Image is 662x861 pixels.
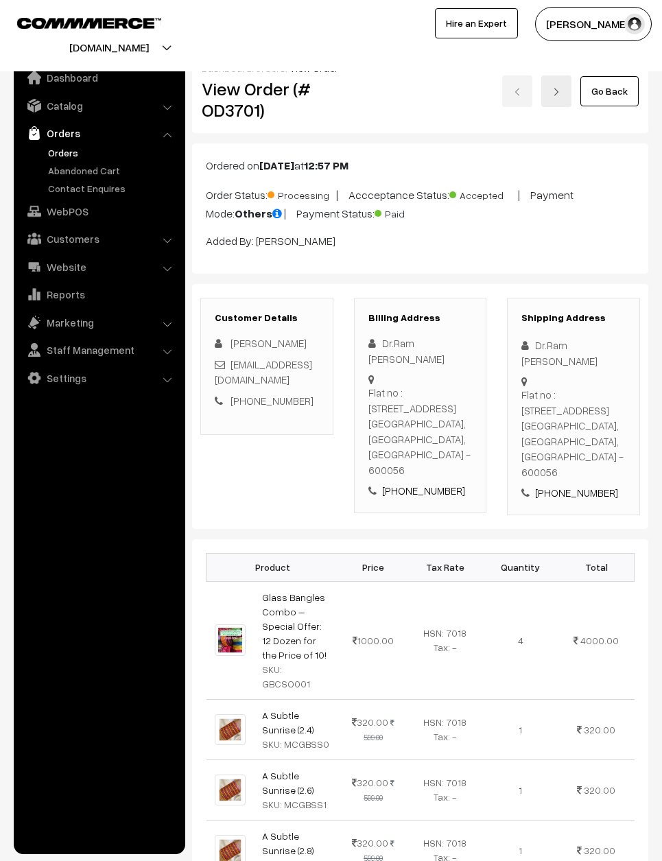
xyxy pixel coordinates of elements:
span: 320.00 [584,784,615,796]
th: Tax Rate [407,553,483,581]
a: Catalog [17,93,180,118]
a: Website [17,255,180,279]
div: Dr.Ram [PERSON_NAME] [521,338,626,368]
a: Orders [45,145,180,160]
a: Staff Management [17,338,180,362]
a: Reports [17,282,180,307]
a: A Subtle Sunrise (2.8) [262,830,314,856]
th: Quantity [483,553,558,581]
img: 2.jpg [215,714,246,745]
h3: Customer Details [215,312,319,324]
a: Glass Bangles Combo – Special Offer: 12 Dozen for the Price of 10! [262,591,327,661]
a: [PHONE_NUMBER] [535,486,618,499]
h2: View Order (# OD3701) [202,78,333,121]
a: A Subtle Sunrise (2.4) [262,709,314,735]
b: Others [235,207,284,220]
div: SKU: MCGBSS0 [262,737,331,751]
a: Contact Enquires [45,181,180,196]
span: Accepted [449,185,518,202]
a: COMMMERCE [17,14,137,30]
span: 4000.00 [580,635,619,646]
a: Settings [17,366,180,390]
div: SKU: GBCSO001 [262,662,331,691]
span: HSN: 7018 Tax: - [423,777,466,803]
span: Paid [375,203,443,221]
img: 2.jpg [215,775,246,805]
th: Product [206,553,340,581]
p: Added By: [PERSON_NAME] [206,233,635,249]
span: 320.00 [352,837,388,849]
h3: Shipping Address [521,312,626,324]
a: Marketing [17,310,180,335]
a: Customers [17,226,180,251]
img: COMMMERCE [17,18,161,28]
img: Screenshot_20250802_131238_Instagram(1)(1).jpg [215,624,246,656]
img: user [624,14,645,34]
img: right-arrow.png [552,88,560,96]
th: Total [558,553,634,581]
a: Dashboard [17,65,180,90]
div: Flat no : [STREET_ADDRESS] [GEOGRAPHIC_DATA], [GEOGRAPHIC_DATA], [GEOGRAPHIC_DATA] - 600056 [368,385,473,477]
span: 320.00 [584,724,615,735]
span: 1 [519,784,522,796]
a: [EMAIL_ADDRESS][DOMAIN_NAME] [215,358,312,386]
th: Price [340,553,407,581]
p: Order Status: | Accceptance Status: | Payment Mode: | Payment Status: [206,185,635,222]
span: 320.00 [352,777,388,788]
a: [PHONE_NUMBER] [230,394,314,407]
span: 320.00 [352,716,388,728]
div: Flat no : [STREET_ADDRESS] [GEOGRAPHIC_DATA], [GEOGRAPHIC_DATA], [GEOGRAPHIC_DATA] - 600056 [521,387,626,480]
a: [PHONE_NUMBER] [382,484,465,497]
div: SKU: MCGBSS1 [262,797,331,812]
span: HSN: 7018 Tax: - [423,716,466,742]
h3: Billing Address [368,312,473,324]
span: 1 [519,724,522,735]
span: 1 [519,845,522,856]
div: Dr.Ram [PERSON_NAME] [368,335,473,366]
a: A Subtle Sunrise (2.6) [262,770,314,796]
span: 1000.00 [353,635,394,646]
button: [PERSON_NAME] [535,7,652,41]
a: Abandoned Cart [45,163,180,178]
a: Go Back [580,76,639,106]
b: 12:57 PM [304,158,348,172]
p: Ordered on at [206,157,635,174]
b: [DATE] [259,158,294,172]
span: 320.00 [584,845,615,856]
a: Hire an Expert [435,8,518,38]
span: Processing [268,185,336,202]
button: [DOMAIN_NAME] [21,30,197,64]
span: HSN: 7018 Tax: - [423,627,466,653]
span: 4 [518,635,523,646]
a: Orders [17,121,180,145]
a: WebPOS [17,199,180,224]
span: [PERSON_NAME] [230,337,307,349]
